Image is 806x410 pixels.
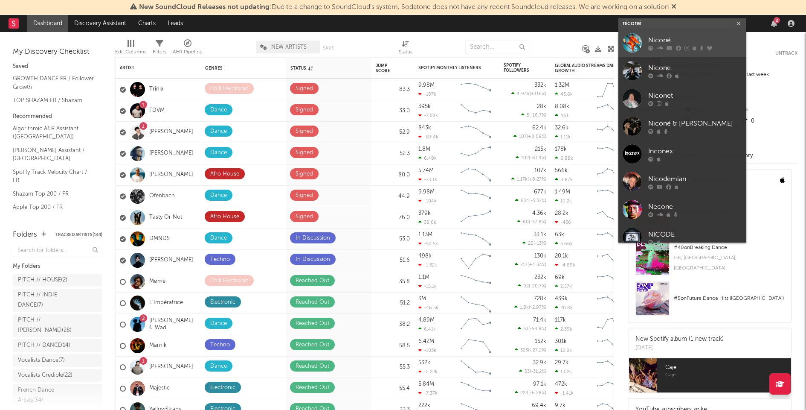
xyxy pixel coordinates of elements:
span: +27.2 % [529,348,545,353]
div: Reached Out [296,297,329,307]
div: 5.74M [418,168,434,173]
div: Recommended [13,111,102,122]
div: Spotify Monthly Listeners [418,65,482,70]
a: Marnik [149,342,167,349]
div: Inconex [648,146,742,157]
span: +116 % [531,92,545,97]
div: 1.13M [418,232,432,237]
div: -7.37k [418,390,438,396]
div: 12.8k [555,348,572,353]
div: PITCH // [PERSON_NAME] ( 28 ) [18,315,78,336]
span: -58.8 % [530,327,545,331]
div: Dance [210,361,227,372]
button: Untrack [775,49,797,58]
div: Signed [296,126,313,137]
div: 532k [418,360,430,366]
div: Saved [13,61,102,72]
div: 152k [535,339,546,344]
a: [PERSON_NAME] Assistant / [GEOGRAPHIC_DATA] [13,146,94,163]
div: NICODE [648,230,742,240]
svg: Chart title [593,100,632,122]
a: [PERSON_NAME] [149,171,193,179]
span: 323 [520,348,528,353]
svg: Chart title [457,164,495,186]
div: Electronic [210,297,235,307]
svg: Chart title [593,79,632,100]
span: 20 [528,241,533,246]
a: Nicone [618,57,746,85]
div: 52.9 [376,127,410,138]
a: FDVM [149,107,165,114]
a: Majestic [149,385,170,392]
div: 4.36k [532,211,546,216]
div: A&R Pipeline [173,36,203,61]
div: 76.0 [376,213,410,223]
span: 33 [523,327,528,331]
svg: Chart title [457,143,495,164]
div: 1.02k [555,369,572,375]
span: 53 [525,369,530,374]
div: 461 [555,113,568,118]
div: 395k [418,104,431,109]
a: Spotify Track Velocity Chart / FR [13,167,94,185]
span: 224 [520,391,528,395]
div: Reached Out [296,276,329,286]
div: Signed [296,105,313,115]
span: -20.7 % [530,284,545,289]
a: Niconé & [PERSON_NAME] [618,112,746,140]
div: 332k [534,82,546,88]
a: Necone [618,196,746,223]
a: NICODE [618,223,746,251]
div: Reached Out [296,340,329,350]
div: My Discovery Checklist [13,47,102,57]
span: +8.27 % [529,177,545,182]
div: Reached Out [296,383,329,393]
input: Search... [465,41,529,53]
div: 55.4 [376,384,410,394]
svg: Chart title [593,293,632,314]
div: 4.89M [418,317,435,323]
a: PITCH // [PERSON_NAME](28) [13,314,102,337]
div: 2 [774,17,780,23]
div: ( ) [511,91,546,97]
div: 33.0 [376,106,410,116]
a: PITCH // INDIE DANCE(7) [13,289,102,312]
svg: Chart title [457,79,495,100]
div: 232k [534,275,546,280]
span: -2.97 % [530,305,545,310]
div: 0 [741,116,797,127]
div: 83.3 [376,85,410,95]
div: 3M [418,296,426,302]
div: Nicodemian [648,174,742,184]
div: ( ) [519,369,546,374]
a: [PERSON_NAME] [149,257,193,264]
a: [PERSON_NAME] [149,150,193,157]
div: ( ) [511,176,546,182]
button: Save [323,46,334,50]
a: Trinix [149,86,163,93]
div: Reached Out [296,319,329,329]
div: Global Audio Streams Daily Growth [555,63,619,73]
div: Filters [153,47,166,57]
span: 217 [520,263,528,267]
span: -16.7 % [531,113,545,118]
input: Search for artists [618,18,746,29]
a: PITCH // DANCE(14) [13,339,102,352]
div: 51.6 [376,255,410,266]
div: Necone [648,202,742,212]
div: 32.6k [555,125,568,131]
div: PITCH // INDIE DANCE ( 7 ) [18,290,78,310]
div: 728k [534,296,546,302]
div: ( ) [517,219,546,225]
a: GROWTH DANCE FR / Follower Growth [13,74,94,91]
a: DMNDS [149,235,170,243]
div: 44.9 [376,191,410,202]
svg: Chart title [457,186,495,207]
div: Afro House [210,169,239,179]
a: [PERSON_NAME] & Wad [149,317,197,332]
div: Status [399,36,412,61]
div: 6.41k [418,326,436,332]
div: 3.66k [555,241,573,246]
div: 97.1k [533,381,546,387]
div: 29.7k [555,360,568,366]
